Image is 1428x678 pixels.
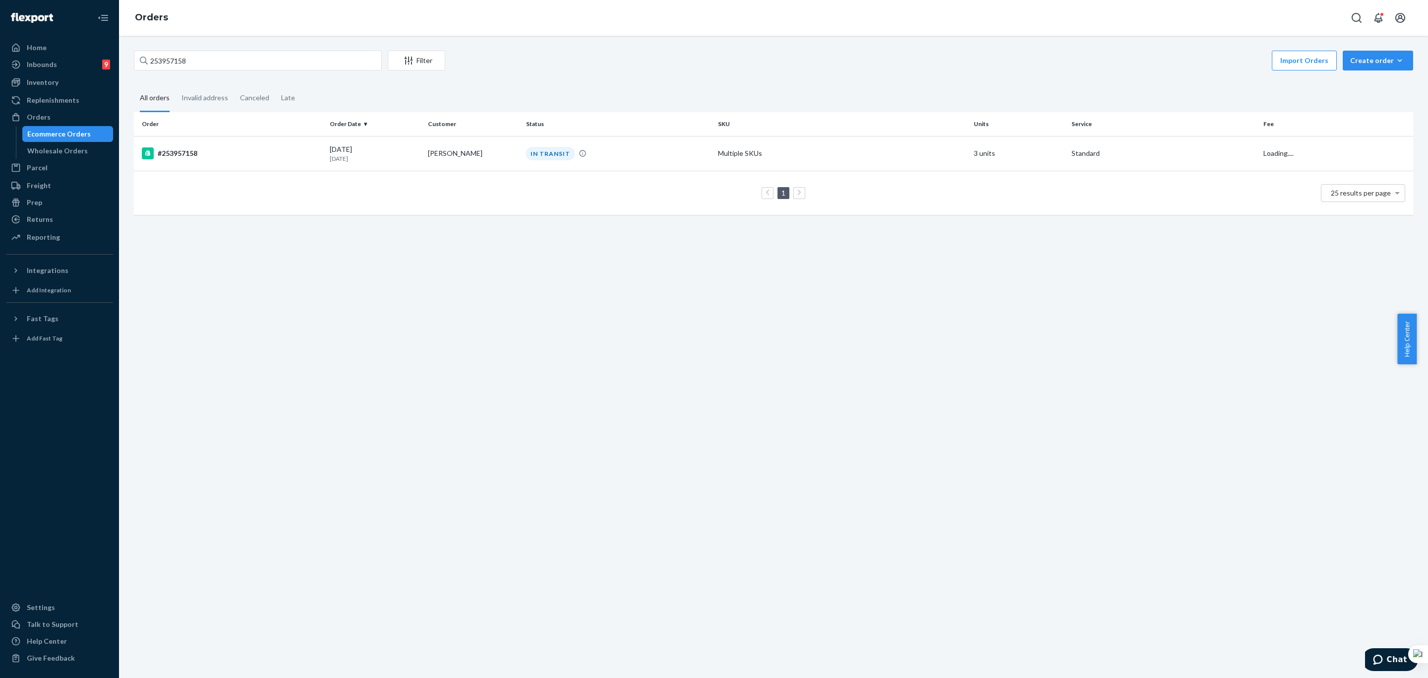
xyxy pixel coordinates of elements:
[27,198,42,207] div: Prep
[1343,51,1413,70] button: Create order
[6,195,113,210] a: Prep
[27,181,51,191] div: Freight
[6,178,113,194] a: Freight
[27,60,57,69] div: Inbounds
[181,85,228,111] div: Invalid address
[6,282,113,298] a: Add Integration
[27,334,62,342] div: Add Fast Tag
[6,600,113,615] a: Settings
[142,147,322,159] div: #253957158
[1368,8,1388,28] button: Open notifications
[27,214,53,224] div: Returns
[6,331,113,346] a: Add Fast Tag
[6,40,113,56] a: Home
[1397,314,1417,364] button: Help Center
[27,603,55,612] div: Settings
[11,13,53,23] img: Flexport logo
[6,74,113,90] a: Inventory
[134,112,326,136] th: Order
[281,85,295,111] div: Late
[27,77,59,87] div: Inventory
[1259,136,1413,171] td: Loading....
[424,136,522,171] td: [PERSON_NAME]
[27,146,88,156] div: Wholesale Orders
[27,286,71,294] div: Add Integration
[970,136,1068,171] td: 3 units
[6,160,113,176] a: Parcel
[1068,112,1259,136] th: Service
[526,147,575,160] div: IN TRANSIT
[388,56,445,66] div: Filter
[27,619,78,629] div: Talk to Support
[6,109,113,125] a: Orders
[1331,189,1391,197] span: 25 results per page
[330,144,420,163] div: [DATE]
[27,636,67,646] div: Help Center
[27,232,60,242] div: Reporting
[27,163,48,173] div: Parcel
[27,653,75,663] div: Give Feedback
[970,112,1068,136] th: Units
[6,92,113,108] a: Replenishments
[714,136,970,171] td: Multiple SKUs
[93,8,113,28] button: Close Navigation
[1390,8,1410,28] button: Open account menu
[388,51,445,70] button: Filter
[522,112,714,136] th: Status
[22,126,114,142] a: Ecommerce Orders
[6,311,113,327] button: Fast Tags
[714,112,970,136] th: SKU
[6,57,113,72] a: Inbounds9
[6,633,113,649] a: Help Center
[102,60,110,69] div: 9
[1259,112,1413,136] th: Fee
[27,112,51,122] div: Orders
[326,112,424,136] th: Order Date
[1272,51,1337,70] button: Import Orders
[22,143,114,159] a: Wholesale Orders
[27,266,68,275] div: Integrations
[27,43,47,53] div: Home
[127,3,176,32] ol: breadcrumbs
[134,51,382,70] input: Search orders
[27,129,91,139] div: Ecommerce Orders
[6,211,113,227] a: Returns
[140,85,170,112] div: All orders
[6,263,113,278] button: Integrations
[1365,648,1418,673] iframe: Opens a widget where you can chat to one of our agents
[1071,148,1255,158] p: Standard
[779,189,787,197] a: Page 1 is your current page
[240,85,269,111] div: Canceled
[6,650,113,666] button: Give Feedback
[330,154,420,163] p: [DATE]
[27,95,79,105] div: Replenishments
[428,120,518,128] div: Customer
[6,616,113,632] button: Talk to Support
[6,229,113,245] a: Reporting
[1350,56,1406,66] div: Create order
[135,12,168,23] a: Orders
[1347,8,1367,28] button: Open Search Box
[27,314,59,324] div: Fast Tags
